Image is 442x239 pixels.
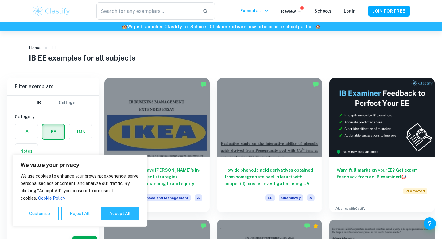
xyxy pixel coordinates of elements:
[337,167,427,180] h6: Want full marks on your EE ? Get expert feedback from an IB examiner!
[42,124,64,139] button: EE
[224,167,315,187] h6: How do phenolic acid derivatives obtained from pomegranate peel interact with copper (II) ions as...
[15,144,38,159] button: Notes
[69,124,92,139] button: TOK
[217,78,322,212] a: How do phenolic acid derivatives obtained from pomegranate peel interact with copper (II) ions as...
[304,223,310,229] img: Marked
[335,206,365,211] a: Advertise with Clastify
[313,81,319,87] img: Marked
[313,223,319,229] div: Premium
[401,174,406,179] span: 🎯
[329,78,435,212] a: Want full marks on yourEE? Get expert feedback from an IB examiner!PromotedAdvertise with Clastify
[136,194,191,201] span: Business and Management
[307,194,315,201] span: A
[101,207,139,220] button: Accept All
[200,223,207,229] img: Marked
[38,195,65,201] a: Cookie Policy
[403,188,427,194] span: Promoted
[195,194,202,201] span: A
[21,161,139,169] p: We value your privacy
[15,124,38,139] button: IA
[344,9,356,14] a: Login
[424,217,436,230] button: Help and Feedback
[61,207,98,220] button: Reject All
[7,78,99,95] h6: Filter exemplars
[1,23,441,30] h6: We just launched Clastify for Schools. Click to learn how to become a school partner.
[21,172,139,202] p: We use cookies to enhance your browsing experience, serve personalised ads or content, and analys...
[315,24,320,29] span: 🏫
[240,7,269,14] p: Exemplars
[368,6,410,17] button: JOIN FOR FREE
[96,2,198,20] input: Search for any exemplars...
[29,52,413,63] h1: IB EE examples for all subjects
[281,8,302,15] p: Review
[29,44,41,52] a: Home
[265,194,275,201] span: EE
[52,45,57,51] p: EE
[220,24,230,29] a: here
[279,194,303,201] span: Chemistry
[104,78,210,212] a: To what extent have [PERSON_NAME]'s in-store retailtainment strategies contributed to enhancing b...
[112,167,202,187] h6: To what extent have [PERSON_NAME]'s in-store retailtainment strategies contributed to enhancing b...
[314,9,331,14] a: Schools
[12,155,147,227] div: We value your privacy
[15,113,92,120] h6: Category
[32,96,75,110] div: Filter type choice
[21,207,59,220] button: Customise
[200,81,207,87] img: Marked
[32,5,71,17] img: Clastify logo
[329,78,435,157] img: Thumbnail
[32,96,46,110] button: IB
[59,96,75,110] button: College
[122,24,127,29] span: 🏫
